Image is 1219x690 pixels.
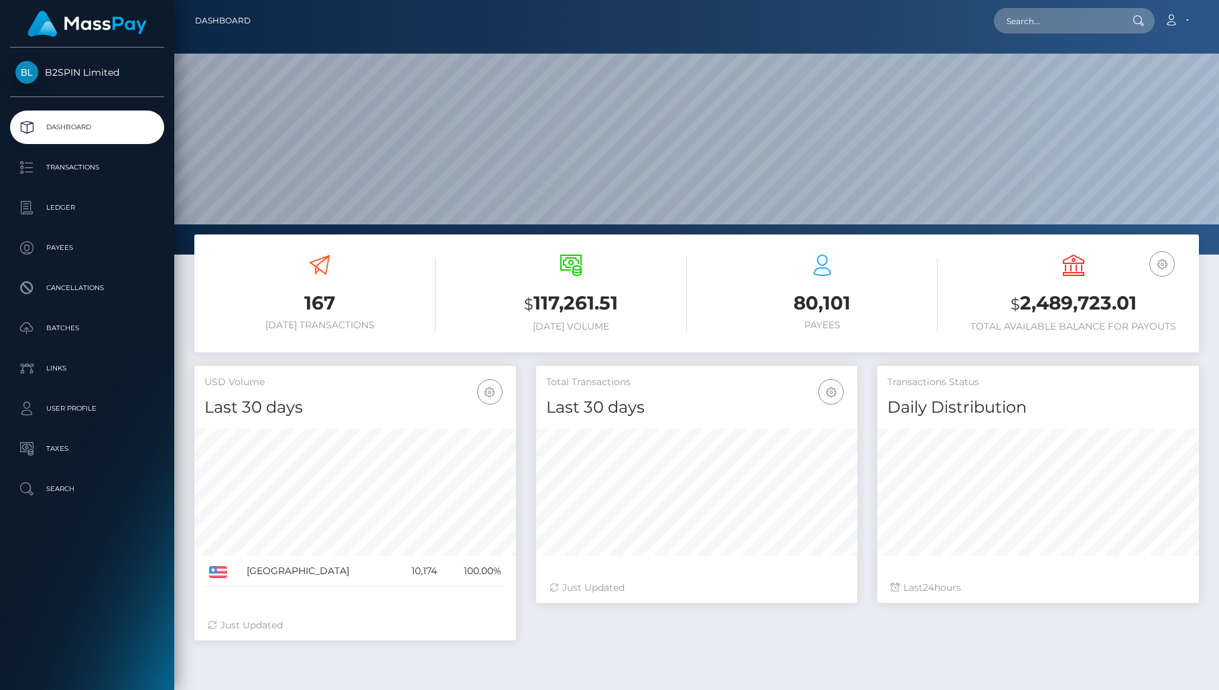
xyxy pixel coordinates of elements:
[15,278,159,298] p: Cancellations
[15,399,159,419] p: User Profile
[707,320,938,331] h6: Payees
[546,376,848,389] h5: Total Transactions
[10,352,164,385] a: Links
[208,618,503,632] div: Just Updated
[204,376,506,389] h5: USD Volume
[923,581,934,594] span: 24
[887,396,1189,419] h4: Daily Distribution
[15,61,38,84] img: B2SPIN Limited
[394,556,442,587] td: 10,174
[707,290,938,316] h3: 80,101
[209,566,227,578] img: US.png
[242,556,395,587] td: [GEOGRAPHIC_DATA]
[15,439,159,459] p: Taxes
[10,432,164,466] a: Taxes
[10,151,164,184] a: Transactions
[994,8,1120,33] input: Search...
[10,312,164,345] a: Batches
[15,318,159,338] p: Batches
[10,271,164,305] a: Cancellations
[10,111,164,144] a: Dashboard
[10,66,164,78] span: B2SPIN Limited
[10,231,164,265] a: Payees
[958,290,1189,318] h3: 2,489,723.01
[204,290,436,316] h3: 167
[456,321,687,332] h6: [DATE] Volume
[15,117,159,137] p: Dashboard
[204,320,436,331] h6: [DATE] Transactions
[15,198,159,218] p: Ledger
[15,238,159,258] p: Payees
[15,157,159,178] p: Transactions
[27,11,147,37] img: MassPay Logo
[10,191,164,224] a: Ledger
[10,392,164,425] a: User Profile
[524,295,533,314] small: $
[1011,295,1020,314] small: $
[550,581,844,595] div: Just Updated
[15,358,159,378] p: Links
[456,290,687,318] h3: 117,261.51
[442,556,505,587] td: 100.00%
[958,321,1189,332] h6: Total Available Balance for Payouts
[546,396,848,419] h4: Last 30 days
[195,7,251,35] a: Dashboard
[15,479,159,499] p: Search
[891,581,1185,595] div: Last hours
[10,472,164,506] a: Search
[204,396,506,419] h4: Last 30 days
[887,376,1189,389] h5: Transactions Status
